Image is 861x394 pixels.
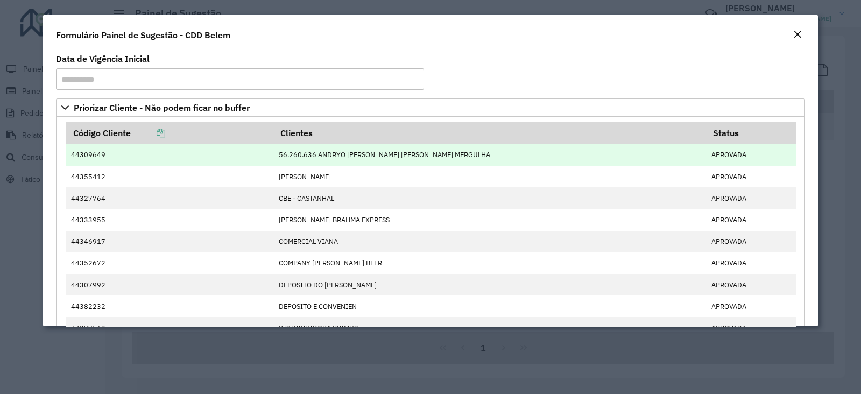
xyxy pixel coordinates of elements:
[706,295,796,317] td: APROVADA
[66,252,273,274] td: 44352672
[273,209,706,230] td: [PERSON_NAME] BRAHMA EXPRESS
[131,128,165,138] a: Copiar
[706,122,796,144] th: Status
[273,122,706,144] th: Clientes
[706,166,796,187] td: APROVADA
[56,29,230,41] h4: Formulário Painel de Sugestão - CDD Belem
[66,231,273,252] td: 44346917
[273,187,706,209] td: CBE - CASTANHAL
[56,52,150,65] label: Data de Vigência Inicial
[273,252,706,274] td: COMPANY [PERSON_NAME] BEER
[56,99,805,117] a: Priorizar Cliente - Não podem ficar no buffer
[706,252,796,274] td: APROVADA
[273,166,706,187] td: [PERSON_NAME]
[273,274,706,295] td: DEPOSITO DO [PERSON_NAME]
[273,144,706,166] td: 56.260.636 ANDRYO [PERSON_NAME] [PERSON_NAME] MERGULHA
[706,317,796,339] td: APROVADA
[790,28,805,42] button: Close
[66,274,273,295] td: 44307992
[66,122,273,144] th: Código Cliente
[273,231,706,252] td: COMERCIAL VIANA
[793,30,802,39] em: Fechar
[66,317,273,339] td: 44377543
[273,317,706,339] td: DISTRIBUIDORA PRIMUS
[706,231,796,252] td: APROVADA
[273,295,706,317] td: DEPOSITO E CONVENIEN
[706,187,796,209] td: APROVADA
[66,166,273,187] td: 44355412
[66,295,273,317] td: 44382232
[66,187,273,209] td: 44327764
[66,144,273,166] td: 44309649
[66,209,273,230] td: 44333955
[706,144,796,166] td: APROVADA
[706,274,796,295] td: APROVADA
[74,103,250,112] span: Priorizar Cliente - Não podem ficar no buffer
[706,209,796,230] td: APROVADA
